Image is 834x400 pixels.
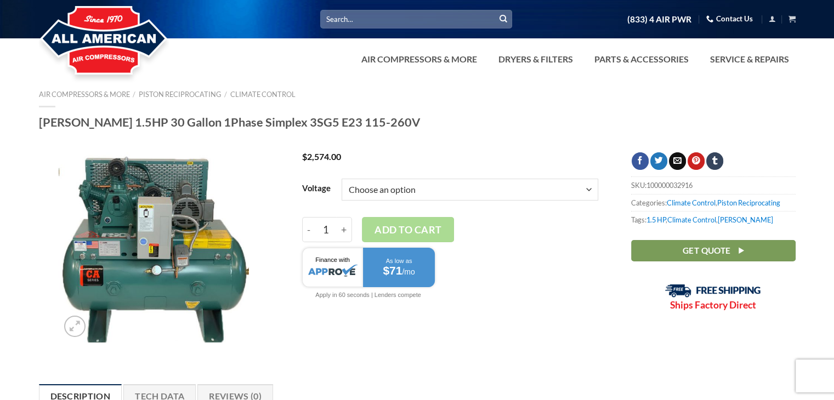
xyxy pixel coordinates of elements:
[133,90,135,99] span: /
[302,217,316,242] input: -
[688,152,705,170] a: Pin on Pinterest
[632,152,649,170] a: Share on Facebook
[59,152,249,342] img: Curtis 1.5HP 30 Gallon 1Phase Simplex 3SG5 E23 115-260V
[495,11,512,27] button: Submit
[302,184,331,193] label: Voltage
[631,176,796,193] span: SKU:
[302,151,341,162] bdi: 2,574.00
[139,90,221,99] a: Piston Reciprocating
[667,215,716,224] a: Climate Control
[230,90,296,99] a: Climate Control
[39,115,796,130] h1: [PERSON_NAME] 1.5HP 30 Gallon 1Phase Simplex 3SG5 E23 115-260V
[627,10,691,29] a: (833) 4 AIR PWR
[703,48,796,70] a: Service & Repairs
[717,198,780,207] a: Piston Reciprocating
[669,152,686,170] a: Email to a Friend
[631,240,796,261] a: Get Quote
[39,90,130,99] a: Air Compressors & More
[665,284,761,298] img: Free Shipping
[224,90,227,99] span: /
[650,152,667,170] a: Share on Twitter
[302,151,307,162] span: $
[355,48,484,70] a: Air Compressors & More
[670,299,756,311] strong: Ships Factory Direct
[718,215,773,224] a: [PERSON_NAME]
[646,181,693,190] span: 100000032916
[320,10,512,28] input: Search…
[336,217,352,242] input: +
[316,217,336,242] input: Product quantity
[631,194,796,211] span: Categories: ,
[706,10,753,27] a: Contact Us
[588,48,695,70] a: Parts & Accessories
[492,48,580,70] a: Dryers & Filters
[667,198,716,207] a: Climate Control
[769,12,776,26] a: Login
[646,215,666,224] a: 1.5 HP
[362,217,454,242] button: Add to cart
[631,211,796,228] span: Tags: , ,
[682,244,730,258] span: Get Quote
[706,152,723,170] a: Share on Tumblr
